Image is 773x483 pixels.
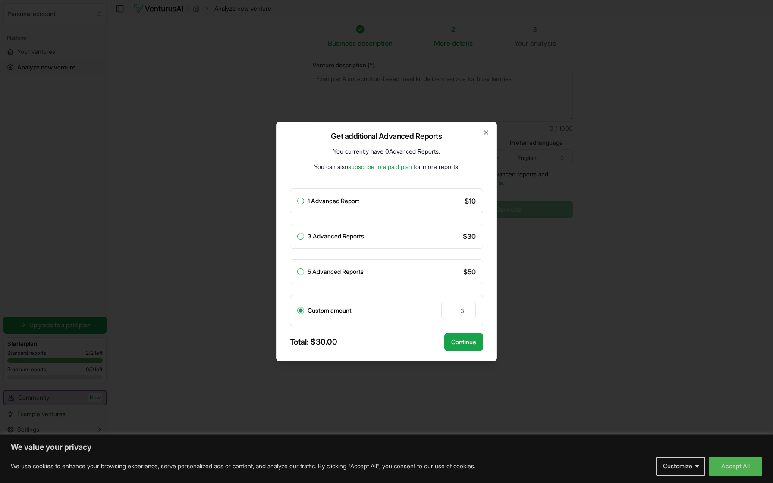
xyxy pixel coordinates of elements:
label: 5 Advanced Reports [308,269,364,275]
a: subscribe to a paid plan [348,163,412,170]
span: $ 50 [463,267,476,277]
div: Total: $ 30.00 [290,336,337,348]
label: 1 Advanced Report [308,198,359,204]
label: 3 Advanced Reports [308,233,364,239]
button: Continue [444,333,483,351]
span: You can also for more reports. [314,163,459,170]
span: $ 10 [465,196,476,206]
h2: Get additional Advanced Reports [331,132,442,140]
p: You currently have 0 Advanced Reports . [333,147,440,156]
span: $ 30 [463,231,476,241]
label: Custom amount [308,307,352,314]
